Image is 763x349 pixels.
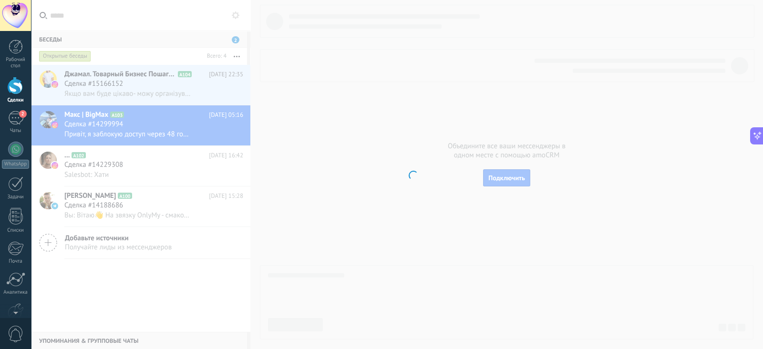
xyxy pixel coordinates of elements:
[19,110,27,118] span: 2
[2,258,30,265] div: Почта
[2,128,30,134] div: Чаты
[2,289,30,296] div: Аналитика
[2,97,30,103] div: Сделки
[2,160,29,169] div: WhatsApp
[2,57,30,69] div: Рабочий стол
[2,227,30,234] div: Списки
[2,194,30,200] div: Задачи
